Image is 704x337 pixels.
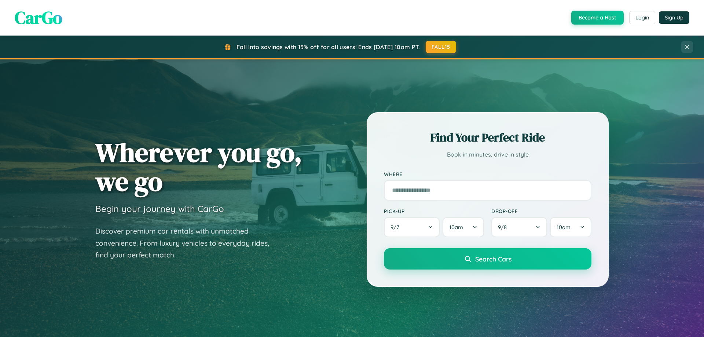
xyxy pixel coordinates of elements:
[491,217,547,237] button: 9/8
[15,6,62,30] span: CarGo
[475,255,511,263] span: Search Cars
[426,41,456,53] button: FALL15
[498,224,510,231] span: 9 / 8
[95,225,279,261] p: Discover premium car rentals with unmatched convenience. From luxury vehicles to everyday rides, ...
[384,217,440,237] button: 9/7
[384,248,591,270] button: Search Cars
[384,129,591,146] h2: Find Your Perfect Ride
[95,203,224,214] h3: Begin your journey with CarGo
[491,208,591,214] label: Drop-off
[629,11,655,24] button: Login
[557,224,571,231] span: 10am
[571,11,624,25] button: Become a Host
[659,11,689,24] button: Sign Up
[384,149,591,160] p: Book in minutes, drive in style
[550,217,591,237] button: 10am
[95,138,302,196] h1: Wherever you go, we go
[443,217,484,237] button: 10am
[390,224,403,231] span: 9 / 7
[449,224,463,231] span: 10am
[236,43,420,51] span: Fall into savings with 15% off for all users! Ends [DATE] 10am PT.
[384,171,591,177] label: Where
[384,208,484,214] label: Pick-up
